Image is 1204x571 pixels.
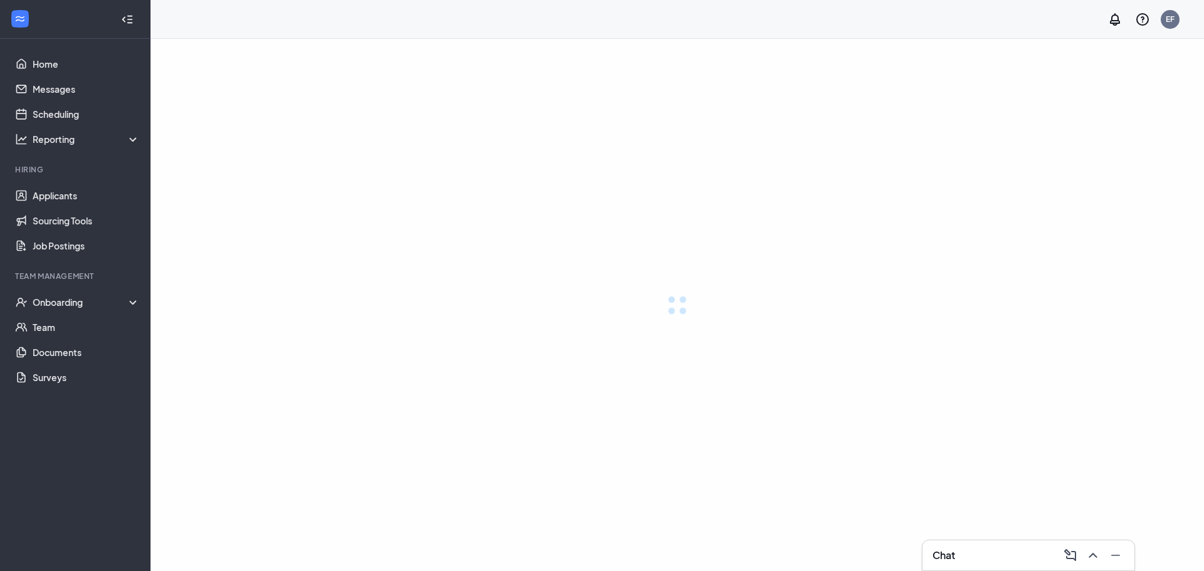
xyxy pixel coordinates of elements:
[14,13,26,25] svg: WorkstreamLogo
[33,315,140,340] a: Team
[1108,548,1123,563] svg: Minimize
[121,13,134,26] svg: Collapse
[15,133,28,145] svg: Analysis
[1104,545,1124,565] button: Minimize
[33,102,140,127] a: Scheduling
[1107,12,1122,27] svg: Notifications
[33,233,140,258] a: Job Postings
[1085,548,1101,563] svg: ChevronUp
[15,296,28,308] svg: UserCheck
[33,296,140,308] div: Onboarding
[33,133,140,145] div: Reporting
[1082,545,1102,565] button: ChevronUp
[33,365,140,390] a: Surveys
[33,183,140,208] a: Applicants
[33,51,140,76] a: Home
[33,340,140,365] a: Documents
[1063,548,1078,563] svg: ComposeMessage
[15,164,137,175] div: Hiring
[1166,14,1175,24] div: EF
[1135,12,1150,27] svg: QuestionInfo
[932,548,955,562] h3: Chat
[15,271,137,281] div: Team Management
[1059,545,1079,565] button: ComposeMessage
[33,208,140,233] a: Sourcing Tools
[33,76,140,102] a: Messages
